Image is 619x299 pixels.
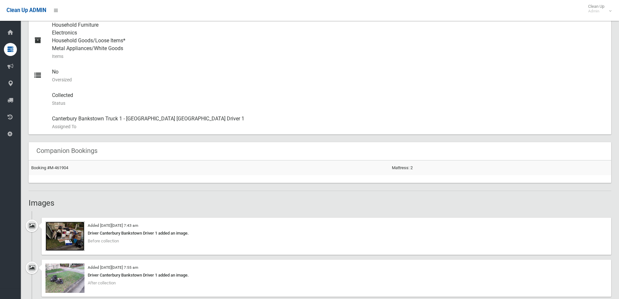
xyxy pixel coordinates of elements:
[52,88,606,111] div: Collected
[52,111,606,134] div: Canterbury Bankstown Truck 1 - [GEOGRAPHIC_DATA] [GEOGRAPHIC_DATA] Driver 1
[6,7,46,13] span: Clean Up ADMIN
[45,271,607,279] div: Driver Canterbury Bankstown Driver 1 added an image.
[29,199,611,207] h2: Images
[88,223,138,228] small: Added [DATE][DATE] 7:43 am
[588,9,604,14] small: Admin
[389,160,611,175] td: Mattress: 2
[52,52,606,60] small: Items
[29,144,105,157] header: Companion Bookings
[45,264,84,293] img: 2025-06-0207.55.431354086001838342196.jpg
[52,99,606,107] small: Status
[88,238,119,243] span: Before collection
[88,265,138,270] small: Added [DATE][DATE] 7:55 am
[45,229,607,237] div: Driver Canterbury Bankstown Driver 1 added an image.
[52,76,606,84] small: Oversized
[585,4,611,14] span: Clean Up
[45,222,84,251] img: 2025-06-0207.42.533097150858406454391.jpg
[52,123,606,130] small: Assigned To
[31,165,68,170] a: Booking #M-461904
[88,280,116,285] span: After collection
[52,17,606,64] div: Household Furniture Electronics Household Goods/Loose Items* Metal Appliances/White Goods
[52,64,606,88] div: No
